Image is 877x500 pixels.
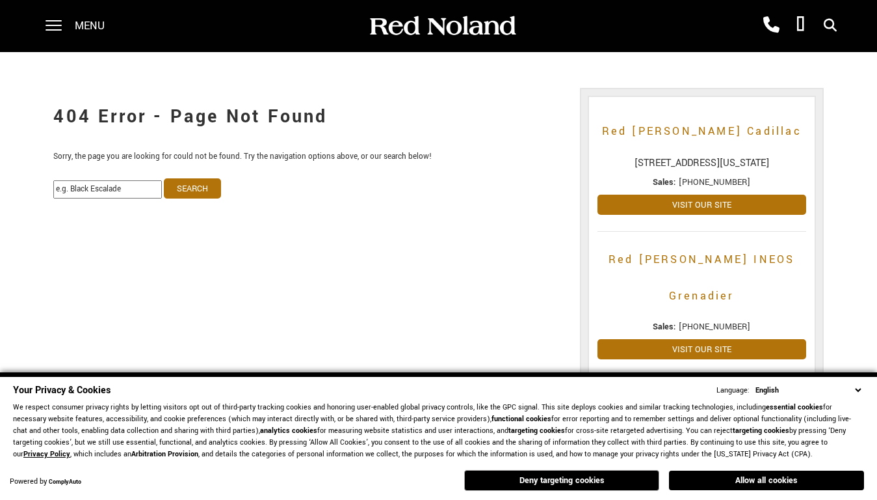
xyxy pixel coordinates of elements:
button: Deny targeting cookies [464,470,659,491]
button: Allow all cookies [669,471,864,490]
strong: targeting cookies [733,426,789,436]
p: We respect consumer privacy rights by letting visitors opt out of third-party tracking cookies an... [13,402,864,460]
img: Red Noland Auto Group [367,15,517,38]
strong: analytics cookies [260,426,317,436]
span: Your Privacy & Cookies [13,383,111,397]
input: Search [164,178,221,199]
h1: 404 Error - Page Not Found [53,91,560,143]
select: Language Select [752,384,864,396]
span: [PHONE_NUMBER] [679,321,750,333]
strong: essential cookies [766,402,823,412]
a: ComplyAuto [49,478,81,486]
a: Red [PERSON_NAME] INEOS Grenadier [597,242,806,314]
a: Visit Our Site [597,195,806,215]
div: Powered by [10,478,81,486]
a: Visit Our Site [597,339,806,359]
a: Red [PERSON_NAME] Cadillac [597,113,806,150]
span: [STREET_ADDRESS][US_STATE] [597,156,806,170]
div: Language: [716,387,750,395]
strong: Sales: [653,321,676,333]
strong: targeting cookies [508,426,565,436]
span: [PHONE_NUMBER] [679,176,750,188]
a: Privacy Policy [23,449,70,459]
strong: functional cookies [491,414,551,424]
div: Sorry, the page you are looking for could not be found. Try the navigation options above, or our ... [44,78,569,205]
strong: Arbitration Provision [131,449,198,459]
input: e.g. Black Escalade [53,180,162,199]
strong: Sales: [653,176,676,188]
